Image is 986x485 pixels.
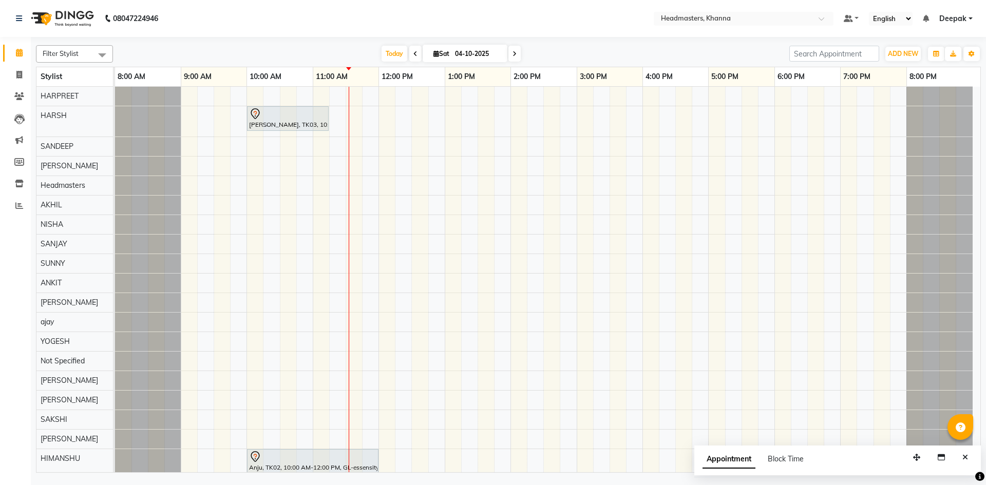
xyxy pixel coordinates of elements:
div: [PERSON_NAME], TK03, 10:00 AM-11:15 AM, RT-ES - Essensity Root Touchup(one inch only) [248,108,328,129]
span: Not Specified [41,356,85,365]
span: Headmasters [41,181,85,190]
span: HARSH [41,111,67,120]
input: Search Appointment [789,46,879,62]
a: 2:00 PM [511,69,543,84]
span: HARPREET [41,91,79,101]
span: YOGESH [41,337,70,346]
a: 6:00 PM [775,69,807,84]
span: SANJAY [41,239,67,248]
b: 08047224946 [113,4,158,33]
a: 12:00 PM [379,69,415,84]
span: ajay [41,317,54,326]
span: Block Time [768,454,804,463]
span: Stylist [41,72,62,81]
div: Anju, TK02, 10:00 AM-12:00 PM, GL-essensity - Essensity Global [248,451,377,472]
a: 8:00 AM [115,69,148,84]
span: ANKIT [41,278,62,287]
span: SANDEEP [41,142,73,151]
span: Deepak [939,13,966,24]
span: AKHIL [41,200,62,209]
span: NISHA [41,220,63,229]
span: HIMANSHU [41,454,80,463]
span: [PERSON_NAME] [41,161,98,170]
span: [PERSON_NAME] [41,298,98,307]
a: 7:00 PM [841,69,873,84]
a: 1:00 PM [445,69,478,84]
a: 8:00 PM [907,69,939,84]
span: [PERSON_NAME] [41,395,98,404]
button: ADD NEW [885,47,921,61]
span: Filter Stylist [43,49,79,57]
span: SAKSHI [41,415,67,424]
a: 9:00 AM [181,69,214,84]
span: ADD NEW [888,50,918,57]
span: SUNNY [41,259,65,268]
button: Close [958,450,973,465]
a: 4:00 PM [643,69,675,84]
img: logo [26,4,97,33]
span: Sat [431,50,452,57]
a: 3:00 PM [577,69,610,84]
input: 2025-10-04 [452,46,503,62]
span: Today [382,46,407,62]
a: 10:00 AM [247,69,284,84]
a: 11:00 AM [313,69,350,84]
span: [PERSON_NAME] [41,376,98,385]
a: 5:00 PM [709,69,741,84]
span: [PERSON_NAME] [41,434,98,443]
span: Appointment [703,450,755,469]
